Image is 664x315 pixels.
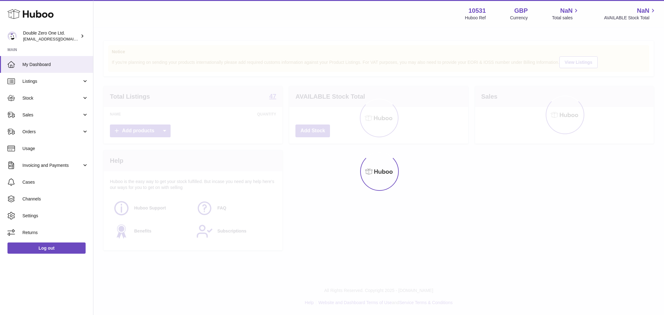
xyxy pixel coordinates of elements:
span: Cases [22,179,88,185]
strong: 10531 [469,7,486,15]
span: Settings [22,213,88,219]
a: NaN Total sales [552,7,580,21]
span: Usage [22,146,88,152]
div: Double Zero One Ltd. [23,30,79,42]
span: NaN [637,7,649,15]
a: NaN AVAILABLE Stock Total [604,7,657,21]
a: Log out [7,242,86,254]
span: My Dashboard [22,62,88,68]
span: Total sales [552,15,580,21]
span: [EMAIL_ADDRESS][DOMAIN_NAME] [23,36,92,41]
span: Invoicing and Payments [22,162,82,168]
img: internalAdmin-10531@internal.huboo.com [7,31,17,41]
span: Sales [22,112,82,118]
strong: GBP [514,7,528,15]
span: AVAILABLE Stock Total [604,15,657,21]
span: NaN [560,7,572,15]
span: Listings [22,78,82,84]
span: Channels [22,196,88,202]
span: Stock [22,95,82,101]
span: Orders [22,129,82,135]
div: Currency [510,15,528,21]
span: Returns [22,230,88,236]
div: Huboo Ref [465,15,486,21]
